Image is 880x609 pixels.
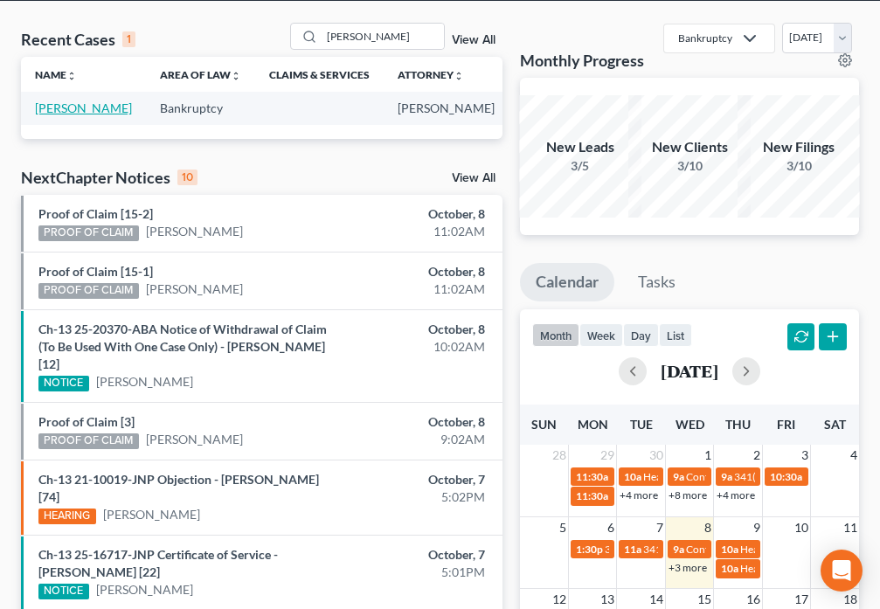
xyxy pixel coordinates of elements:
button: day [623,323,659,347]
span: 341(a) meeting for [PERSON_NAME] [643,543,812,556]
div: 3/5 [519,157,641,175]
a: [PERSON_NAME] [103,506,200,523]
a: View All [452,34,495,46]
div: October, 8 [348,205,485,223]
div: October, 8 [348,263,485,280]
span: 9a [721,470,732,483]
span: Tue [630,417,653,432]
div: PROOF OF CLAIM [38,225,139,241]
button: month [532,323,579,347]
span: 9 [752,517,762,538]
div: 5:02PM [348,488,485,506]
div: 10:02AM [348,338,485,356]
a: [PERSON_NAME] [146,280,243,298]
span: Hearing for [PERSON_NAME] [740,543,877,556]
div: October, 7 [348,546,485,564]
span: 2 [752,445,762,466]
div: 11:02AM [348,280,485,298]
a: Proof of Claim [3] [38,414,135,429]
span: 10:30a [770,470,802,483]
span: Sun [531,417,557,432]
div: 5:01PM [348,564,485,581]
i: unfold_more [66,71,77,81]
span: 29 [599,445,616,466]
div: 3/10 [628,157,751,175]
div: New Leads [519,137,641,157]
div: NOTICE [38,584,89,599]
span: 28 [551,445,568,466]
span: 9a [673,470,684,483]
a: View All [452,172,495,184]
div: New Clients [628,137,751,157]
a: Proof of Claim [15-2] [38,206,153,221]
div: October, 8 [348,413,485,431]
span: 9a [673,543,684,556]
span: 10 [793,517,810,538]
div: NOTICE [38,376,89,391]
th: Claims & Services [255,57,384,92]
span: 30 [648,445,665,466]
span: 11a [624,543,641,556]
span: 10a [721,562,738,575]
span: 1 [703,445,713,466]
span: Thu [725,417,751,432]
span: 11 [842,517,859,538]
span: Fri [777,417,795,432]
span: 1:30p [576,543,603,556]
a: [PERSON_NAME] [146,431,243,448]
span: 3 [800,445,810,466]
a: Ch-13 25-16717-JNP Certificate of Service - [PERSON_NAME] [22] [38,547,278,579]
span: 5 [558,517,568,538]
div: New Filings [738,137,860,157]
a: Area of Lawunfold_more [160,68,241,81]
a: +4 more [620,488,658,502]
span: 11:30a [576,489,608,502]
div: 3/10 [738,157,860,175]
button: list [659,323,692,347]
div: 11:02AM [348,223,485,240]
div: Bankruptcy [678,31,732,45]
a: [PERSON_NAME] [96,373,193,391]
span: Mon [578,417,608,432]
div: HEARING [38,509,96,524]
a: [PERSON_NAME] [96,581,193,599]
span: Sat [824,417,846,432]
span: Hearing for [PERSON_NAME] [643,470,780,483]
i: unfold_more [454,71,464,81]
span: Hearing for [PERSON_NAME] [740,562,877,575]
span: 11:30a [576,470,608,483]
span: 8 [703,517,713,538]
span: 341(a) meeting for [PERSON_NAME] [605,543,773,556]
h3: Monthly Progress [520,50,644,71]
a: +3 more [669,561,707,574]
div: Recent Cases [21,29,135,50]
a: +8 more [669,488,707,502]
div: PROOF OF CLAIM [38,283,139,299]
td: [PERSON_NAME] [384,92,509,124]
div: NextChapter Notices [21,167,197,188]
a: [PERSON_NAME] [146,223,243,240]
div: 1 [122,31,135,47]
td: Bankruptcy [146,92,255,124]
a: Attorneyunfold_more [398,68,464,81]
div: 9:02AM [348,431,485,448]
button: week [579,323,623,347]
div: 10 [177,170,197,185]
span: 10a [721,543,738,556]
a: Nameunfold_more [35,68,77,81]
div: PROOF OF CLAIM [38,433,139,449]
a: Tasks [622,263,691,301]
a: Ch-13 25-20370-ABA Notice of Withdrawal of Claim (To Be Used With One Case Only) - [PERSON_NAME] ... [38,322,327,371]
span: 4 [849,445,859,466]
span: 10a [624,470,641,483]
span: 6 [606,517,616,538]
div: October, 8 [348,321,485,338]
span: 7 [655,517,665,538]
h2: [DATE] [661,362,718,380]
div: Open Intercom Messenger [821,550,863,592]
a: +4 more [717,488,755,502]
a: Ch-13 21-10019-JNP Objection - [PERSON_NAME] [74] [38,472,319,504]
a: Calendar [520,263,614,301]
i: unfold_more [231,71,241,81]
span: Wed [676,417,704,432]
